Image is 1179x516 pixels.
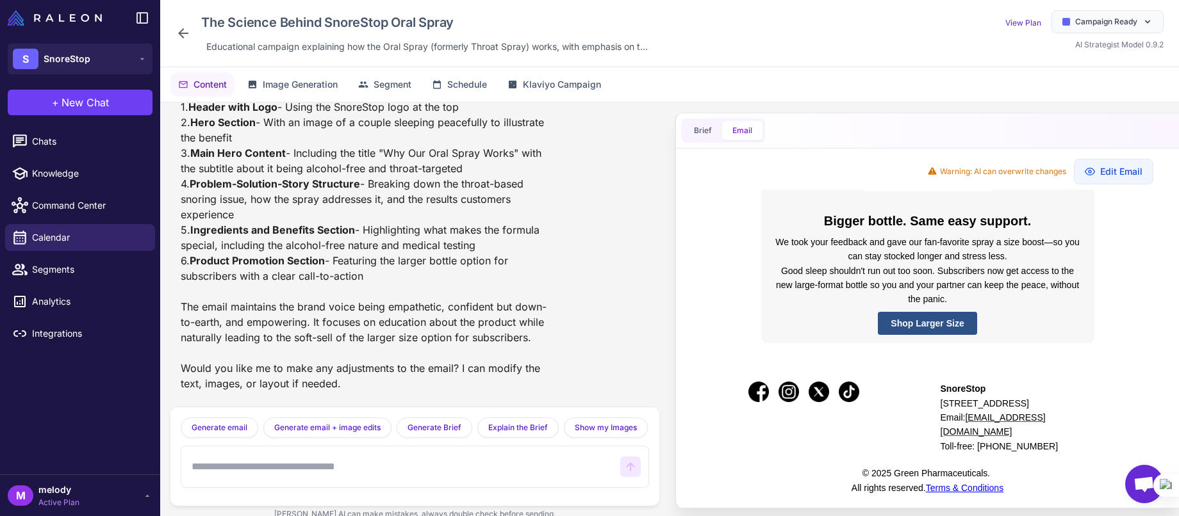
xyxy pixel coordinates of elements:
span: Chats [32,134,145,149]
strong: Main Hero Content [190,147,286,159]
button: Image Generation [240,72,345,97]
span: Content [194,77,227,92]
button: Explain the Brief [477,417,559,438]
span: Generate email + image edits [274,422,381,433]
button: Segment [350,72,419,97]
span: Show my Images [575,422,637,433]
strong: Header with Logo [188,101,277,113]
button: Schedule [424,72,495,97]
strong: Problem-Solution-Story Structure [190,177,360,190]
a: Integrations [5,320,155,347]
span: Generate Brief [408,422,461,433]
a: Shop Larger Size [181,122,280,145]
span: Campaign Ready [1075,16,1137,28]
button: Brief [684,121,722,140]
h3: Bigger bottle. Same easy support. [78,24,385,38]
strong: Product Promotion Section [190,254,325,267]
img: TikTok [142,192,163,213]
span: Command Center [32,198,145,213]
span: Explain the Brief [488,422,548,433]
button: Generate Brief [397,417,472,438]
a: [EMAIL_ADDRESS][DOMAIN_NAME] [244,223,349,247]
span: Segments [32,262,145,277]
table: X icon [112,192,133,213]
span: Image Generation [263,77,338,92]
button: Klaviyo Campaign [500,72,609,97]
span: Active Plan [38,497,79,508]
span: New Chat [62,95,109,110]
img: Raleon Logo [8,10,102,26]
span: Segment [374,77,411,92]
a: Terms & Conditions [229,293,307,303]
p: Good sleep shouldn't run out too soon. Subscribers now get access to the new large-format bottle ... [78,74,385,117]
span: AI Strategist Model 0.9.2 [1075,40,1164,49]
button: +New Chat [8,90,153,115]
img: X [112,192,133,213]
p: We took your feedback and gave our fan-favorite spray a size boost—so you can stay stocked longer... [78,45,385,74]
a: Open chat [1125,465,1164,503]
p: All rights reserved. [45,291,417,305]
a: Calendar [5,224,155,251]
div: I've created the email based on your brief about the SnoreStop Oral Spray. The email follows the ... [181,38,551,391]
span: Toll-free: [PHONE_NUMBER] [244,252,362,262]
span: Klaviyo Campaign [523,77,601,92]
button: Email [722,121,763,140]
img: Facebook [52,192,72,213]
a: Chats [5,128,155,155]
span: [STREET_ADDRESS] Email: [244,209,333,233]
span: Calendar [32,230,145,245]
div: Click to edit description [201,37,653,56]
span: Generate email [192,422,247,433]
strong: Ingredients and Benefits Section [190,223,355,236]
button: Show my Images [564,417,648,438]
span: Educational campaign explaining how the Oral Spray (formerly Throat Spray) works, with emphasis o... [206,40,648,54]
span: © 2025 Green Pharmaceuticals. [166,278,293,289]
span: melody [38,483,79,497]
a: View Plan [1005,18,1041,28]
div: M [8,485,33,506]
span: SnoreStop [44,52,90,66]
div: social [52,192,218,213]
div: Click to edit campaign name [196,10,653,35]
span: + [52,95,59,110]
a: Analytics [5,288,155,315]
button: SSnoreStop [8,44,153,74]
span: SnoreStop [244,194,290,204]
div: S [13,49,38,69]
button: Edit Email [1074,159,1153,184]
span: Warning: AI can overwrite changes [940,166,1066,177]
span: Analytics [32,294,145,309]
a: Segments [5,256,155,283]
button: Generate email + image edits [263,417,392,438]
table: Facebook icon [52,192,72,213]
a: Knowledge [5,160,155,187]
span: Knowledge [32,166,145,181]
span: Schedule [447,77,487,92]
strong: Hero Section [190,116,256,129]
a: Command Center [5,192,155,219]
table: Instagram icon [82,192,103,213]
button: Generate email [181,417,258,438]
span: Integrations [32,327,145,341]
table: TikTok icon [142,192,163,213]
img: Instagram [82,192,103,213]
button: Content [170,72,235,97]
